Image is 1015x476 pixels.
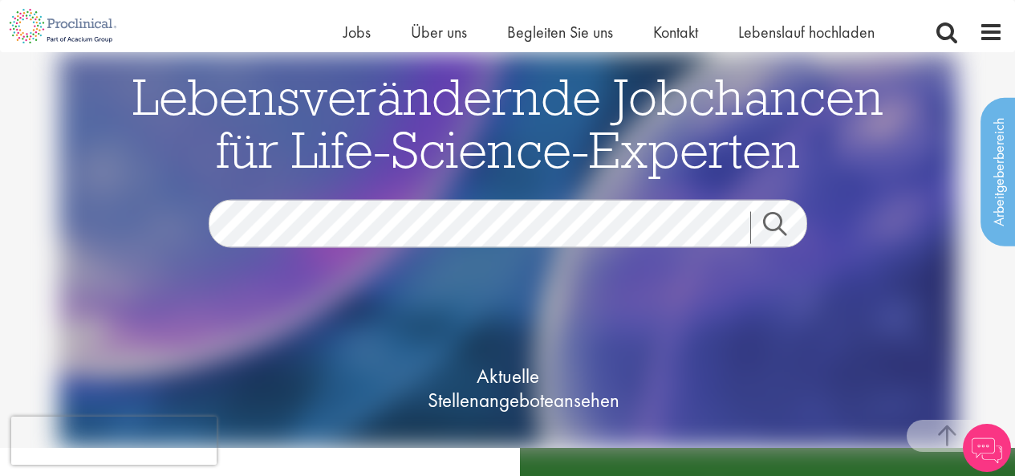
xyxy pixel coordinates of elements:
a: Begleiten Sie uns [507,22,613,43]
font: Aktuelle Stellenangebote [428,363,554,413]
a: Jobs [343,22,371,43]
a: Über uns [411,22,467,43]
a: Aktuelle Stellenangeboteansehen [428,288,588,465]
img: Kandidatenheim [58,52,956,448]
a: Schaltfläche zum Senden der Jobsuche [750,212,819,244]
a: Kontakt [653,22,698,43]
img: Chatbot [963,424,1011,472]
a: Lebenslauf hochladen [738,22,875,43]
iframe: reCAPTCHA [11,417,217,465]
font: Lebensverändernde Jobchancen für Life-Science-Experten [132,64,883,181]
font: ansehen [554,387,619,413]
